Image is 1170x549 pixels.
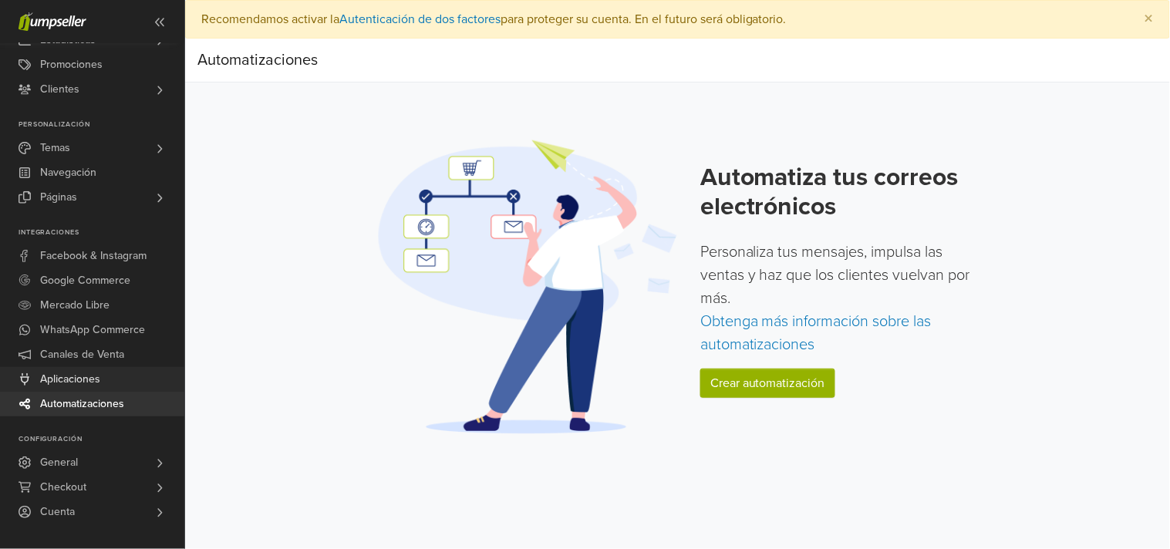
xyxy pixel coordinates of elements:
[19,228,184,237] p: Integraciones
[40,52,103,77] span: Promociones
[197,45,318,76] div: Automatizaciones
[40,450,78,475] span: General
[1129,1,1169,38] button: Close
[40,77,79,102] span: Clientes
[339,12,501,27] a: Autenticación de dos factores
[40,475,86,500] span: Checkout
[40,185,77,210] span: Páginas
[700,241,982,356] p: Personaliza tus mensajes, impulsa las ventas y haz que los clientes vuelvan por más.
[1145,8,1154,30] span: ×
[700,369,835,398] a: Crear automatización
[40,136,70,160] span: Temas
[40,342,124,367] span: Canales de Venta
[40,500,75,524] span: Cuenta
[19,120,184,130] p: Personalización
[40,367,100,392] span: Aplicaciones
[40,244,147,268] span: Facebook & Instagram
[40,392,124,416] span: Automatizaciones
[700,163,982,222] h2: Automatiza tus correos electrónicos
[40,318,145,342] span: WhatsApp Commerce
[40,160,96,185] span: Navegación
[40,268,130,293] span: Google Commerce
[19,435,184,444] p: Configuración
[40,293,110,318] span: Mercado Libre
[700,312,932,354] a: Obtenga más información sobre las automatizaciones
[373,138,682,435] img: Automation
